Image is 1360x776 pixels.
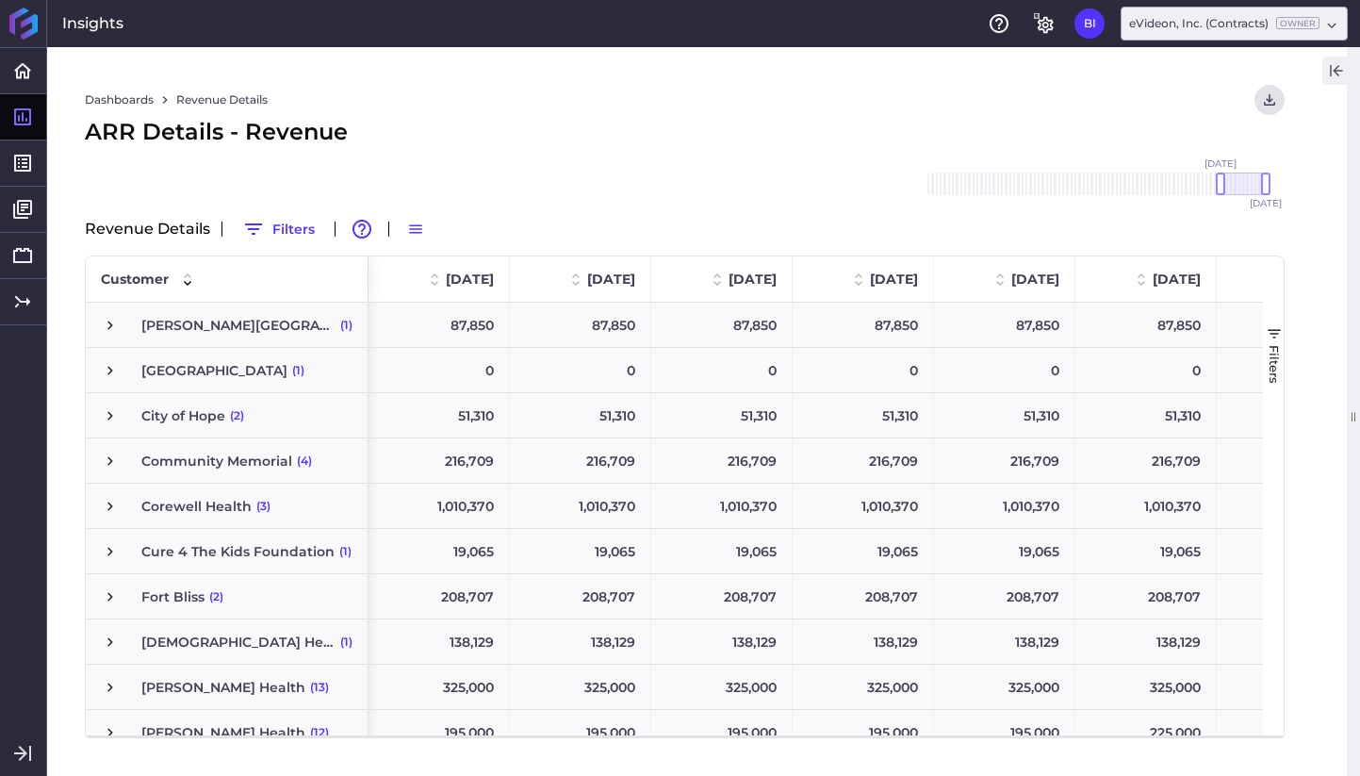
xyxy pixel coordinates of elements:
[85,91,154,108] a: Dashboards
[85,214,1285,244] div: Revenue Details
[793,710,934,754] div: 195,000
[369,529,510,573] div: 19,065
[369,665,510,709] div: 325,000
[1075,665,1217,709] div: 325,000
[1129,15,1319,32] div: eVideon, Inc. (Contracts)
[510,665,651,709] div: 325,000
[310,666,329,709] span: (13)
[651,710,793,754] div: 195,000
[1075,303,1217,347] div: 87,850
[86,438,369,484] div: Press SPACE to select this row.
[176,91,268,108] a: Revenue Details
[297,439,312,483] span: (4)
[934,619,1075,664] div: 138,129
[510,438,651,483] div: 216,709
[141,304,336,347] span: [PERSON_NAME][GEOGRAPHIC_DATA]
[510,303,651,347] div: 87,850
[1276,17,1319,29] ins: Owner
[510,574,651,619] div: 208,707
[86,574,369,619] div: Press SPACE to select this row.
[340,620,352,664] span: (1)
[793,438,934,483] div: 216,709
[934,348,1075,392] div: 0
[651,529,793,573] div: 19,065
[510,393,651,438] div: 51,310
[86,303,369,348] div: Press SPACE to select this row.
[86,393,369,438] div: Press SPACE to select this row.
[1217,303,1358,347] div: 87,850
[1217,484,1358,528] div: 1,010,370
[793,529,934,573] div: 19,065
[141,439,292,483] span: Community Memorial
[1029,8,1059,39] button: General Settings
[651,348,793,392] div: 0
[256,485,270,528] span: (3)
[510,619,651,664] div: 138,129
[793,393,934,438] div: 51,310
[651,303,793,347] div: 87,850
[793,619,934,664] div: 138,129
[141,530,335,573] span: Cure 4 The Kids Foundation
[934,529,1075,573] div: 19,065
[86,665,369,710] div: Press SPACE to select this row.
[651,665,793,709] div: 325,000
[1217,710,1358,754] div: 255,000
[1217,348,1358,392] div: 0
[141,666,305,709] span: [PERSON_NAME] Health
[984,8,1014,39] button: Help
[1217,529,1358,573] div: 19,065
[310,711,329,754] span: (12)
[1217,619,1358,664] div: 138,129
[1075,484,1217,528] div: 1,010,370
[141,575,205,619] span: Fort Bliss
[651,438,793,483] div: 216,709
[1075,438,1217,483] div: 216,709
[793,665,934,709] div: 325,000
[1075,529,1217,573] div: 19,065
[651,484,793,528] div: 1,010,370
[1250,199,1282,208] span: [DATE]
[1204,159,1237,169] span: [DATE]
[1075,348,1217,392] div: 0
[86,484,369,529] div: Press SPACE to select this row.
[587,271,635,288] span: [DATE]
[446,271,494,288] span: [DATE]
[510,529,651,573] div: 19,065
[86,710,369,755] div: Press SPACE to select this row.
[85,115,1285,149] div: ARR Details - Revenue
[934,303,1075,347] div: 87,850
[234,214,323,244] button: Filters
[141,394,225,438] span: City of Hope
[339,530,352,573] span: (1)
[369,484,510,528] div: 1,010,370
[1217,438,1358,483] div: 216,709
[141,620,336,664] span: [DEMOGRAPHIC_DATA] Health
[1075,619,1217,664] div: 138,129
[141,485,252,528] span: Corewell Health
[934,710,1075,754] div: 195,000
[1011,271,1059,288] span: [DATE]
[101,271,169,288] span: Customer
[369,348,510,392] div: 0
[1074,8,1105,39] button: User Menu
[934,484,1075,528] div: 1,010,370
[510,710,651,754] div: 195,000
[934,665,1075,709] div: 325,000
[1217,393,1358,438] div: 51,310
[86,529,369,574] div: Press SPACE to select this row.
[230,394,244,438] span: (2)
[793,348,934,392] div: 0
[1121,7,1348,41] div: Dropdown select
[1075,574,1217,619] div: 208,707
[793,484,934,528] div: 1,010,370
[369,303,510,347] div: 87,850
[141,349,287,392] span: [GEOGRAPHIC_DATA]
[510,484,651,528] div: 1,010,370
[1254,85,1285,115] button: User Menu
[1217,665,1358,709] div: 325,000
[369,438,510,483] div: 216,709
[934,438,1075,483] div: 216,709
[934,574,1075,619] div: 208,707
[510,348,651,392] div: 0
[369,710,510,754] div: 195,000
